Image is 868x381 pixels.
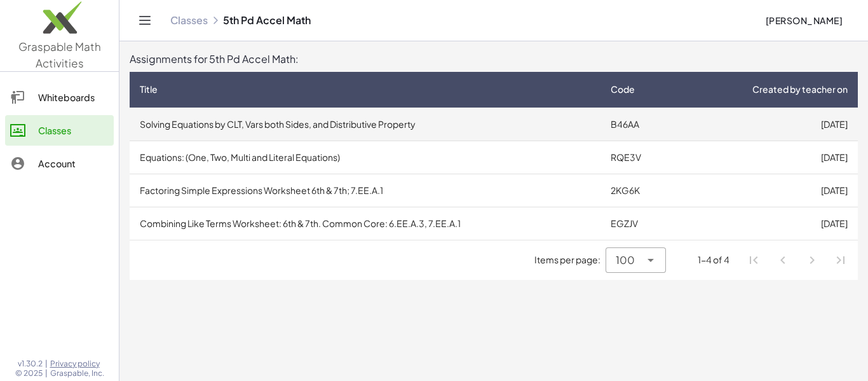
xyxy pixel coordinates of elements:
div: 1-4 of 4 [698,253,729,267]
a: Privacy policy [50,359,104,369]
span: 100 [616,253,635,268]
span: Title [140,83,158,96]
a: Account [5,148,114,179]
nav: Pagination Navigation [740,246,855,275]
div: Classes [38,123,109,138]
span: Code [611,83,635,96]
div: Account [38,156,109,171]
td: Equations: (One, Two, Multi and Literal Equations) [130,141,600,174]
button: Toggle navigation [135,10,155,31]
span: | [45,368,48,378]
td: Combining Like Terms Worksheet: 6th & 7th. Common Core: 6.EE.A.3, 7.EE.A.1 [130,207,600,240]
span: | [45,359,48,369]
span: v1.30.2 [18,359,43,369]
a: Classes [170,14,208,27]
td: [DATE] [680,107,858,141]
span: Items per page: [534,253,606,267]
span: [PERSON_NAME] [765,15,843,26]
span: Created by teacher on [752,83,848,96]
td: B46AA [600,107,680,141]
div: Assignments for 5th Pd Accel Math: [130,52,858,67]
td: 2KG6K [600,174,680,207]
a: Whiteboards [5,82,114,113]
td: Solving Equations by CLT, Vars both Sides, and Distributive Property [130,107,600,141]
td: EGZJV [600,207,680,240]
span: © 2025 [15,368,43,378]
td: RQE3V [600,141,680,174]
td: [DATE] [680,174,858,207]
span: Graspable, Inc. [50,368,104,378]
td: Factoring Simple Expressions Worksheet 6th & 7th; 7.EE.A.1 [130,174,600,207]
td: [DATE] [680,141,858,174]
td: [DATE] [680,207,858,240]
button: [PERSON_NAME] [755,9,853,32]
div: Whiteboards [38,90,109,105]
span: Graspable Math Activities [18,39,101,70]
a: Classes [5,115,114,146]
